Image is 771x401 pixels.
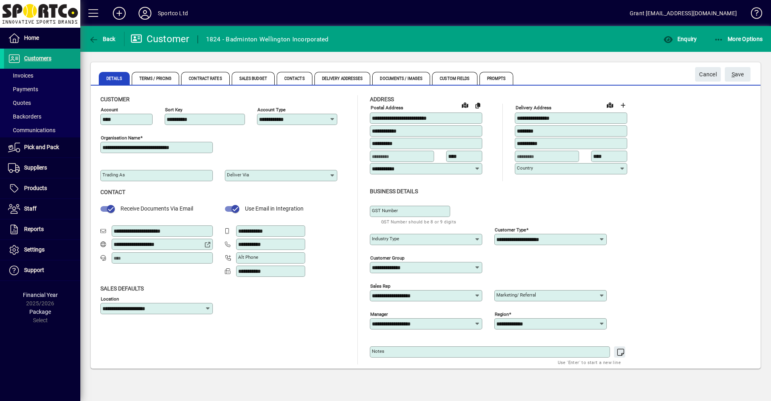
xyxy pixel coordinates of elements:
mat-label: Sales rep [370,283,390,288]
span: Enquiry [663,36,697,42]
button: Cancel [695,67,721,82]
span: Backorders [8,113,41,120]
mat-label: Notes [372,348,384,354]
span: Settings [24,246,45,253]
mat-label: Organisation name [101,135,140,141]
span: ave [732,68,744,81]
span: Payments [8,86,38,92]
mat-label: Trading as [102,172,125,178]
span: Documents / Images [372,72,430,85]
button: Enquiry [661,32,699,46]
a: Staff [4,199,80,219]
mat-label: Customer type [495,227,526,232]
div: Customer [131,33,190,45]
span: Financial Year [23,292,58,298]
mat-label: Industry type [372,236,399,241]
mat-label: Customer group [370,255,404,260]
a: Pick and Pack [4,137,80,158]
button: Add [106,6,132,20]
button: More Options [712,32,765,46]
span: Communications [8,127,55,133]
mat-label: Alt Phone [238,254,258,260]
span: Pick and Pack [24,144,59,150]
span: Invoices [8,72,33,79]
span: Package [29,309,51,315]
span: Home [24,35,39,41]
span: Contact [100,189,125,195]
span: Suppliers [24,164,47,171]
div: 1824 - Badminton Wellington Incorporated [206,33,329,46]
span: Details [99,72,130,85]
span: Terms / Pricing [132,72,179,85]
span: Use Email in Integration [245,205,304,212]
a: Reports [4,219,80,239]
span: Sales defaults [100,285,144,292]
span: Reports [24,226,44,232]
span: Contract Rates [181,72,229,85]
a: View on map [459,98,471,111]
span: Prompts [479,72,514,85]
mat-label: Manager [370,311,388,317]
button: Profile [132,6,158,20]
mat-label: Deliver via [227,172,249,178]
a: Settings [4,240,80,260]
a: Backorders [4,110,80,123]
span: More Options [714,36,763,42]
app-page-header-button: Back [80,32,124,46]
mat-label: Location [101,296,119,301]
button: Choose address [616,99,629,112]
span: Products [24,185,47,191]
button: Back [87,32,118,46]
a: Products [4,178,80,198]
mat-label: Region [495,311,509,317]
div: Grant [EMAIL_ADDRESS][DOMAIN_NAME] [630,7,737,20]
span: Address [370,96,394,102]
mat-hint: GST Number should be 8 or 9 digits [381,217,457,226]
a: Quotes [4,96,80,110]
mat-label: GST Number [372,208,398,213]
span: Staff [24,205,37,212]
a: View on map [604,98,616,111]
span: Delivery Addresses [314,72,371,85]
span: Customers [24,55,51,61]
a: Knowledge Base [745,2,761,28]
a: Home [4,28,80,48]
a: Invoices [4,69,80,82]
mat-label: Country [517,165,533,171]
div: Sportco Ltd [158,7,188,20]
span: Customer [100,96,130,102]
span: Contacts [277,72,312,85]
a: Communications [4,123,80,137]
mat-hint: Use 'Enter' to start a new line [558,358,621,367]
mat-label: Marketing/ Referral [496,292,536,298]
span: Back [89,36,116,42]
mat-label: Sort key [165,107,182,113]
mat-label: Account [101,107,118,113]
span: Sales Budget [232,72,275,85]
mat-label: Account Type [257,107,286,113]
span: Support [24,267,44,273]
button: Save [725,67,751,82]
a: Payments [4,82,80,96]
span: Receive Documents Via Email [120,205,193,212]
span: Custom Fields [432,72,477,85]
button: Copy to Delivery address [471,99,484,112]
span: Cancel [699,68,717,81]
span: Quotes [8,100,31,106]
a: Support [4,260,80,280]
a: Suppliers [4,158,80,178]
span: S [732,71,735,78]
span: Business details [370,188,418,194]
